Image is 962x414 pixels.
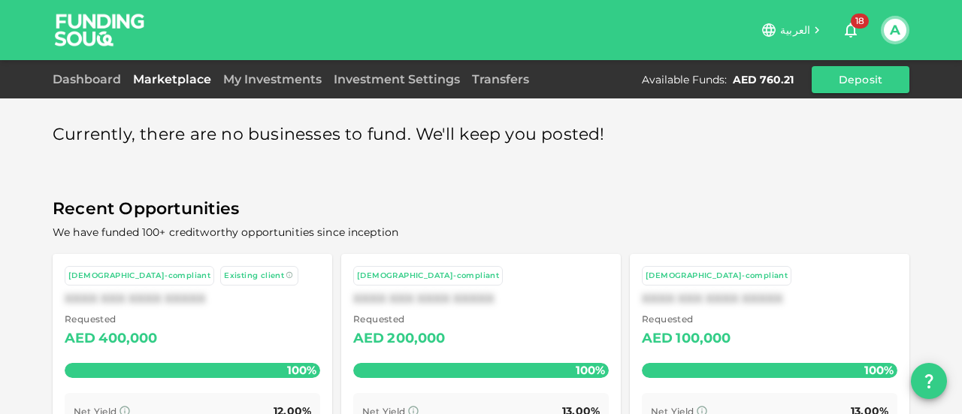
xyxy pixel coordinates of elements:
span: 18 [851,14,869,29]
div: 400,000 [98,327,157,351]
div: XXXX XXX XXXX XXXXX [642,292,897,306]
button: question [911,363,947,399]
div: [DEMOGRAPHIC_DATA]-compliant [357,270,499,283]
a: My Investments [217,72,328,86]
a: Dashboard [53,72,127,86]
button: 18 [836,15,866,45]
div: AED [65,327,95,351]
div: AED [353,327,384,351]
div: AED 760.21 [733,72,794,87]
div: XXXX XXX XXXX XXXXX [353,292,609,306]
a: Investment Settings [328,72,466,86]
span: Currently, there are no businesses to fund. We'll keep you posted! [53,120,605,150]
button: A [884,19,906,41]
div: [DEMOGRAPHIC_DATA]-compliant [68,270,210,283]
span: Recent Opportunities [53,195,909,224]
span: Existing client [224,270,284,280]
span: Requested [65,312,158,327]
div: AED [642,327,673,351]
span: 100% [572,359,609,381]
div: [DEMOGRAPHIC_DATA]-compliant [646,270,788,283]
div: XXXX XXX XXXX XXXXX [65,292,320,306]
div: 100,000 [676,327,731,351]
button: Deposit [812,66,909,93]
span: العربية [780,23,810,37]
div: Available Funds : [642,72,727,87]
div: 200,000 [387,327,445,351]
span: Requested [353,312,446,327]
a: Transfers [466,72,535,86]
span: 100% [283,359,320,381]
span: 100% [861,359,897,381]
span: We have funded 100+ creditworthy opportunities since inception [53,225,398,239]
span: Requested [642,312,731,327]
a: Marketplace [127,72,217,86]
